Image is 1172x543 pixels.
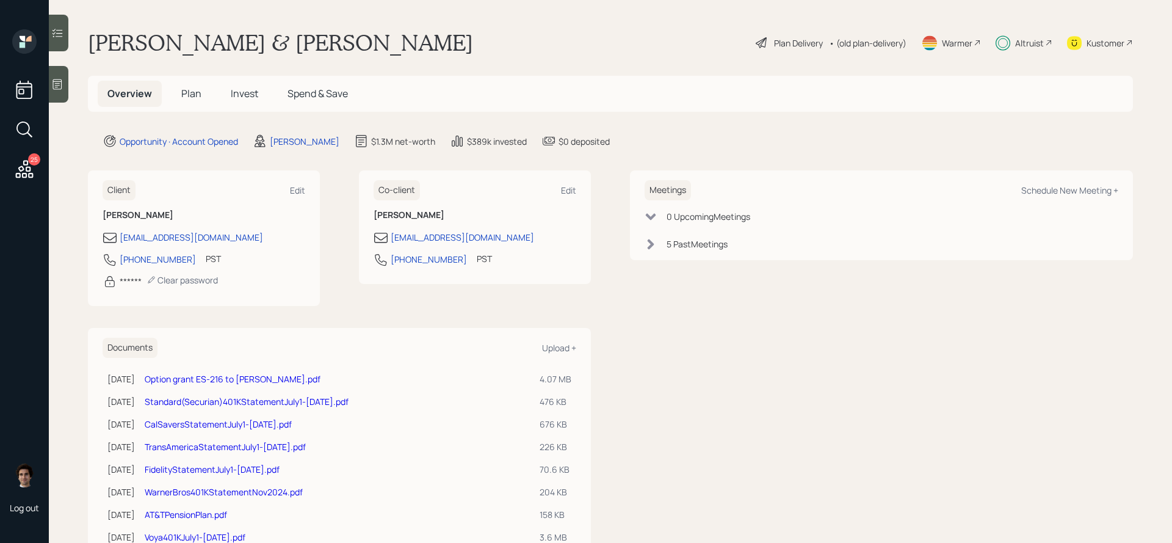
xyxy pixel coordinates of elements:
[120,231,263,244] div: [EMAIL_ADDRESS][DOMAIN_NAME]
[12,463,37,487] img: harrison-schaefer-headshot-2.png
[145,373,320,385] a: Option grant ES-216 to [PERSON_NAME].pdf
[145,441,306,453] a: TransAmericaStatementJuly1-[DATE].pdf
[391,253,467,266] div: [PHONE_NUMBER]
[145,531,245,543] a: Voya401KJuly1-[DATE].pdf
[107,418,135,431] div: [DATE]
[10,502,39,514] div: Log out
[829,37,906,49] div: • (old plan-delivery)
[371,135,435,148] div: $1.3M net-worth
[288,87,348,100] span: Spend & Save
[103,338,157,358] h6: Documents
[107,486,135,498] div: [DATE]
[559,135,610,148] div: $0 deposited
[942,37,972,49] div: Warmer
[145,509,227,520] a: AT&TPensionPlan.pdf
[270,135,339,148] div: [PERSON_NAME]
[540,508,571,521] div: 158 KB
[540,440,571,453] div: 226 KB
[290,184,305,196] div: Edit
[107,373,135,385] div: [DATE]
[28,153,40,166] div: 25
[540,395,571,408] div: 476 KB
[561,184,576,196] div: Edit
[146,274,218,286] div: Clear password
[1015,37,1044,49] div: Altruist
[107,395,135,408] div: [DATE]
[107,440,135,453] div: [DATE]
[540,373,571,385] div: 4.07 MB
[107,87,152,100] span: Overview
[120,135,238,148] div: Opportunity · Account Opened
[107,508,135,521] div: [DATE]
[542,342,576,354] div: Upload +
[467,135,527,148] div: $389k invested
[667,238,728,250] div: 5 Past Meeting s
[103,180,136,200] h6: Client
[540,463,571,476] div: 70.6 KB
[206,252,221,265] div: PST
[1087,37,1124,49] div: Kustomer
[231,87,258,100] span: Invest
[774,37,823,49] div: Plan Delivery
[374,210,576,220] h6: [PERSON_NAME]
[145,486,303,498] a: WarnerBros401KStatementNov2024.pdf
[477,252,492,265] div: PST
[145,464,280,475] a: FidelityStatementJuly1-[DATE].pdf
[667,210,750,223] div: 0 Upcoming Meeting s
[181,87,201,100] span: Plan
[540,486,571,498] div: 204 KB
[1021,184,1118,196] div: Schedule New Meeting +
[145,396,349,407] a: Standard(Securian)401KStatementJuly1-[DATE].pdf
[120,253,196,266] div: [PHONE_NUMBER]
[107,463,135,476] div: [DATE]
[540,418,571,431] div: 676 KB
[645,180,691,200] h6: Meetings
[145,418,292,430] a: CalSaversStatementJuly1-[DATE].pdf
[103,210,305,220] h6: [PERSON_NAME]
[374,180,420,200] h6: Co-client
[391,231,534,244] div: [EMAIL_ADDRESS][DOMAIN_NAME]
[88,29,473,56] h1: [PERSON_NAME] & [PERSON_NAME]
